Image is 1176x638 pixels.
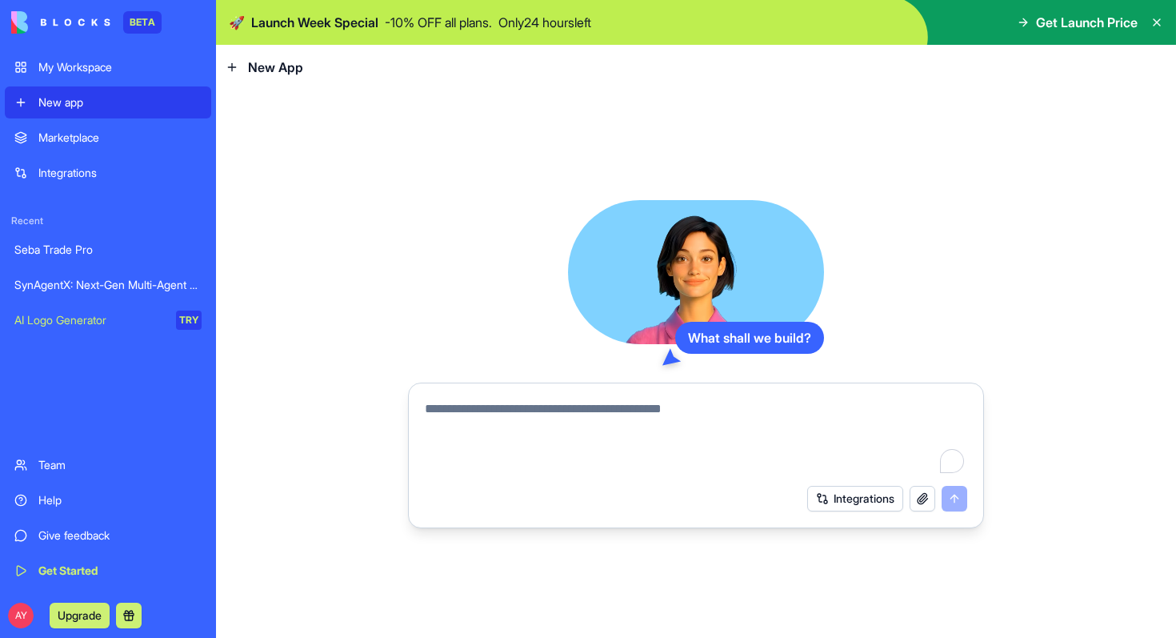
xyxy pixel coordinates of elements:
[38,457,202,473] div: Team
[38,59,202,75] div: My Workspace
[5,449,211,481] a: Team
[14,312,165,328] div: AI Logo Generator
[50,603,110,628] button: Upgrade
[11,11,162,34] a: BETA
[498,13,591,32] p: Only 24 hours left
[5,51,211,83] a: My Workspace
[5,122,211,154] a: Marketplace
[176,311,202,330] div: TRY
[5,157,211,189] a: Integrations
[675,322,824,354] div: What shall we build?
[38,492,202,508] div: Help
[38,94,202,110] div: New app
[123,11,162,34] div: BETA
[14,242,202,258] div: Seba Trade Pro
[5,86,211,118] a: New app
[5,304,211,336] a: AI Logo GeneratorTRY
[251,13,378,32] span: Launch Week Special
[11,11,110,34] img: logo
[38,130,202,146] div: Marketplace
[38,528,202,544] div: Give feedback
[8,603,34,628] span: AY
[229,13,245,32] span: 🚀
[38,563,202,579] div: Get Started
[385,13,492,32] p: - 10 % OFF all plans.
[50,607,110,623] a: Upgrade
[5,520,211,552] a: Give feedback
[807,486,903,512] button: Integrations
[14,277,202,293] div: SynAgentX: Next-Gen Multi-Agent AI SaaS Platform
[5,484,211,516] a: Help
[248,58,303,77] span: New App
[5,269,211,301] a: SynAgentX: Next-Gen Multi-Agent AI SaaS Platform
[5,234,211,266] a: Seba Trade Pro
[5,555,211,587] a: Get Started
[1036,13,1138,32] span: Get Launch Price
[38,165,202,181] div: Integrations
[5,215,211,227] span: Recent
[425,399,967,476] textarea: To enrich screen reader interactions, please activate Accessibility in Grammarly extension settings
